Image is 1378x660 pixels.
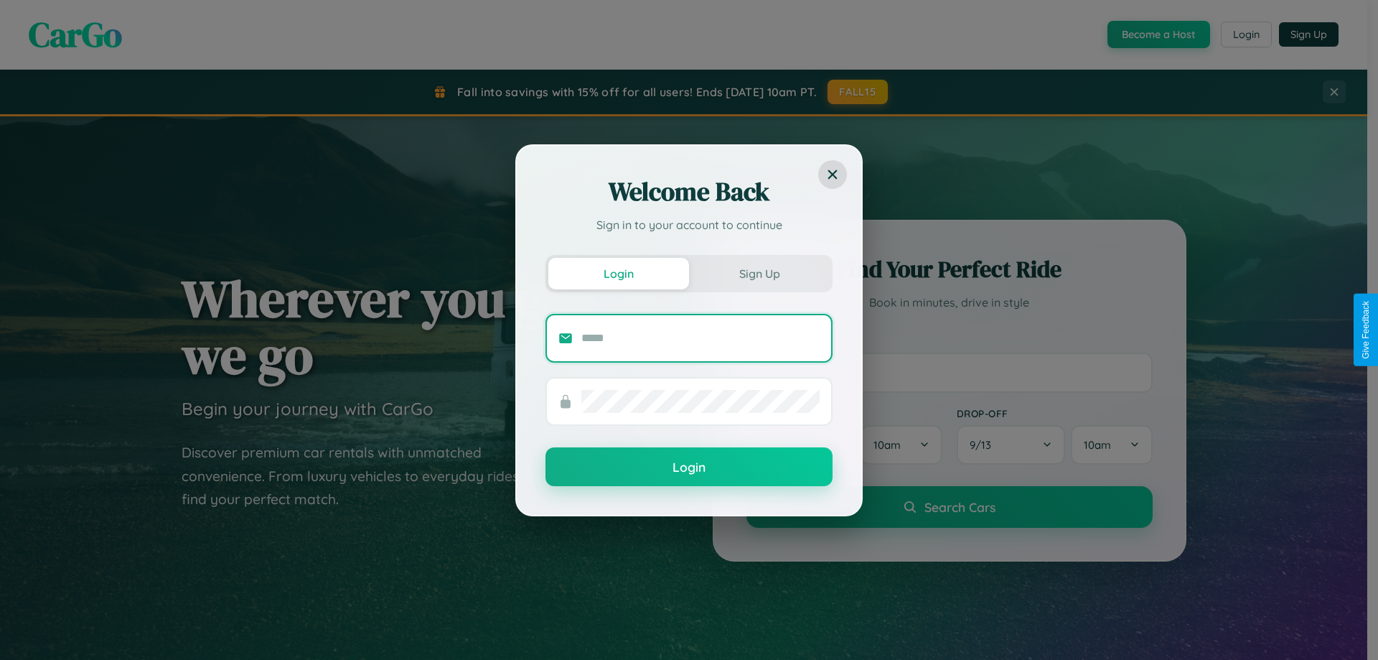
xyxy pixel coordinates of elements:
[548,258,689,289] button: Login
[545,216,833,233] p: Sign in to your account to continue
[545,447,833,486] button: Login
[1361,301,1371,359] div: Give Feedback
[545,175,833,209] h2: Welcome Back
[689,258,830,289] button: Sign Up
